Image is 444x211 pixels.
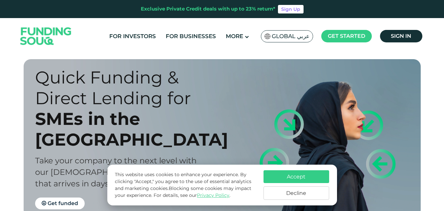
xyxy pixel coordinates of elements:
[264,186,329,200] button: Decline
[48,200,78,206] span: Get funded
[35,108,234,150] div: SMEs in the [GEOGRAPHIC_DATA]
[391,33,411,39] span: Sign in
[35,198,85,209] a: Get funded
[115,185,251,198] span: Blocking some cookies may impact your experience.
[115,171,257,199] p: This website uses cookies to enhance your experience. By clicking "Accept," you agree to the use ...
[154,192,230,198] span: For details, see our .
[197,192,229,198] a: Privacy Policy
[164,31,218,42] a: For Businesses
[264,34,270,39] img: SA Flag
[264,170,329,183] button: Accept
[278,5,304,13] a: Sign Up
[108,31,158,42] a: For Investors
[35,156,220,188] span: Take your company to the next level with our [DEMOGRAPHIC_DATA]-compliant finance that arrives in...
[14,20,78,53] img: Logo
[328,33,365,39] span: Get started
[141,5,275,13] div: Exclusive Private Credit deals with up to 23% return*
[226,33,243,39] span: More
[35,67,234,108] div: Quick Funding & Direct Lending for
[380,30,422,42] a: Sign in
[272,33,309,40] span: Global عربي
